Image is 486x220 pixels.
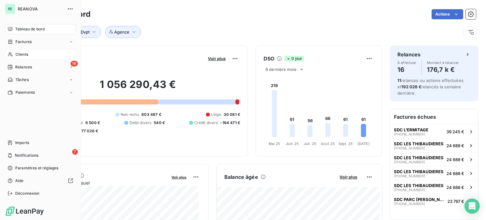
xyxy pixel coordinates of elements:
span: Paramètres et réglages [15,165,58,171]
span: SDC LES THIBAUDIERES [394,155,444,160]
button: Voir plus [170,174,188,180]
button: SDC LES THIBAUDIERES[PHONE_NUMBER]24 688 € [390,166,478,180]
span: 603 497 € [141,112,161,117]
span: Factures [16,39,32,45]
span: 6 500 € [85,120,100,126]
span: [PHONE_NUMBER] [394,188,425,192]
span: [PHONE_NUMBER] [394,174,425,178]
span: Aide [15,178,24,184]
span: SDC LES THIBAUDIERES [394,183,444,188]
span: Débit divers [129,120,152,126]
span: Voir plus [171,175,186,179]
span: 30 081 € [224,112,240,117]
span: 7 [72,149,78,155]
span: 18 [71,61,78,66]
span: SDC PARC [PERSON_NAME] [394,197,445,202]
img: Logo LeanPay [5,206,44,216]
span: 39 245 € [446,129,464,134]
span: 24 688 € [446,143,464,148]
span: SDC LES THIBAUDIERES [394,169,444,174]
button: SDC PARC [PERSON_NAME][PHONE_NUMBER]23 797 € [390,194,478,208]
span: Voir plus [208,56,226,61]
span: 540 € [154,120,165,126]
span: 24 688 € [446,185,464,190]
span: Paiements [16,90,35,95]
span: 24 688 € [446,171,464,176]
span: Voir plus [340,174,357,179]
span: Montant à relancer [427,61,459,65]
tspan: Sept. 25 [339,141,353,146]
span: 192 028 € [401,84,421,89]
span: Tâches [16,77,29,83]
h4: 16 [397,65,416,75]
span: Imports [15,140,29,146]
span: relances ou actions effectuées et relancés la semaine dernière. [397,78,464,96]
h6: Factures échues [390,109,478,124]
div: Open Intercom Messenger [464,198,480,214]
div: RE [5,4,15,14]
span: Non-échu [121,112,139,117]
h2: 1 056 290,43 € [36,78,240,97]
span: Clients [16,52,28,57]
span: [PHONE_NUMBER] [394,132,425,136]
span: Tableau de bord [15,26,45,32]
button: Actions [432,9,463,19]
span: [PHONE_NUMBER] [394,146,425,150]
span: [PHONE_NUMBER] [394,160,425,164]
button: SDC LES THIBAUDIERES[PHONE_NUMBER]24 688 € [390,138,478,152]
span: Chiffre d'affaires mensuel [36,179,167,186]
span: À effectuer [397,61,416,65]
span: 0 jour [284,56,304,61]
span: -194 471 € [220,120,240,126]
span: -77 026 € [79,128,98,134]
span: Litige [211,112,221,117]
span: 23 797 € [447,199,464,204]
span: 24 688 € [446,157,464,162]
tspan: Mai 25 [269,141,280,146]
span: 6 derniers mois [265,67,296,72]
h4: 176,7 k € [427,65,459,75]
span: Notifications [15,153,38,158]
tspan: Juin 25 [286,141,299,146]
span: SDC L'ERMITAGE [394,127,428,132]
span: Agence [114,29,129,35]
a: Aide [5,176,76,186]
button: SDC LES THIBAUDIERES[PHONE_NUMBER]24 688 € [390,152,478,166]
button: SDC LES THIBAUDIERES[PHONE_NUMBER]24 688 € [390,180,478,194]
span: [PHONE_NUMBER] [394,202,425,206]
span: Relances [15,64,32,70]
h6: DSO [264,55,274,62]
span: 11 [397,78,401,83]
span: SDC LES THIBAUDIERES [394,141,444,146]
h6: Balance âgée [224,173,258,181]
tspan: Juil. 25 [304,141,316,146]
span: Crédit divers [194,120,218,126]
tspan: Août 25 [321,141,335,146]
span: Déconnexion [15,191,40,196]
span: REANOVA [18,6,63,11]
button: Voir plus [206,56,227,61]
button: Voir plus [338,174,359,180]
h6: Relances [397,51,421,58]
button: SDC L'ERMITAGE[PHONE_NUMBER]39 245 € [390,124,478,138]
tspan: [DATE] [358,141,370,146]
button: Agence [105,26,141,38]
